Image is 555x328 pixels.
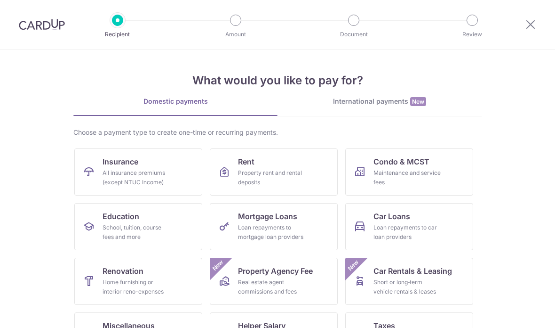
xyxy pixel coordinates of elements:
[319,30,388,39] p: Document
[103,278,170,296] div: Home furnishing or interior reno-expenses
[346,258,361,273] span: New
[103,211,139,222] span: Education
[74,258,202,305] a: RenovationHome furnishing or interior reno-expenses
[373,265,452,277] span: Car Rentals & Leasing
[238,265,313,277] span: Property Agency Fee
[345,203,473,250] a: Car LoansLoan repayments to car loan providers
[103,265,143,277] span: Renovation
[74,148,202,196] a: InsuranceAll insurance premiums (except NTUC Income)
[73,128,482,137] div: Choose a payment type to create one-time or recurring payments.
[19,19,65,30] img: CardUp
[74,203,202,250] a: EducationSchool, tuition, course fees and more
[238,211,297,222] span: Mortgage Loans
[373,168,441,187] div: Maintenance and service fees
[73,97,277,106] div: Domestic payments
[103,223,170,242] div: School, tuition, course fees and more
[373,278,441,296] div: Short or long‑term vehicle rentals & leases
[437,30,507,39] p: Review
[238,278,306,296] div: Real estate agent commissions and fees
[83,30,152,39] p: Recipient
[210,203,338,250] a: Mortgage LoansLoan repayments to mortgage loan providers
[373,211,410,222] span: Car Loans
[373,223,441,242] div: Loan repayments to car loan providers
[345,258,473,305] a: Car Rentals & LeasingShort or long‑term vehicle rentals & leasesNew
[103,168,170,187] div: All insurance premiums (except NTUC Income)
[238,223,306,242] div: Loan repayments to mortgage loan providers
[210,148,338,196] a: RentProperty rent and rental deposits
[410,97,426,106] span: New
[373,156,429,167] span: Condo & MCST
[210,258,226,273] span: New
[238,168,306,187] div: Property rent and rental deposits
[103,156,138,167] span: Insurance
[238,156,254,167] span: Rent
[277,97,482,107] div: International payments
[210,258,338,305] a: Property Agency FeeReal estate agent commissions and feesNew
[73,72,482,89] h4: What would you like to pay for?
[201,30,270,39] p: Amount
[345,148,473,196] a: Condo & MCSTMaintenance and service fees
